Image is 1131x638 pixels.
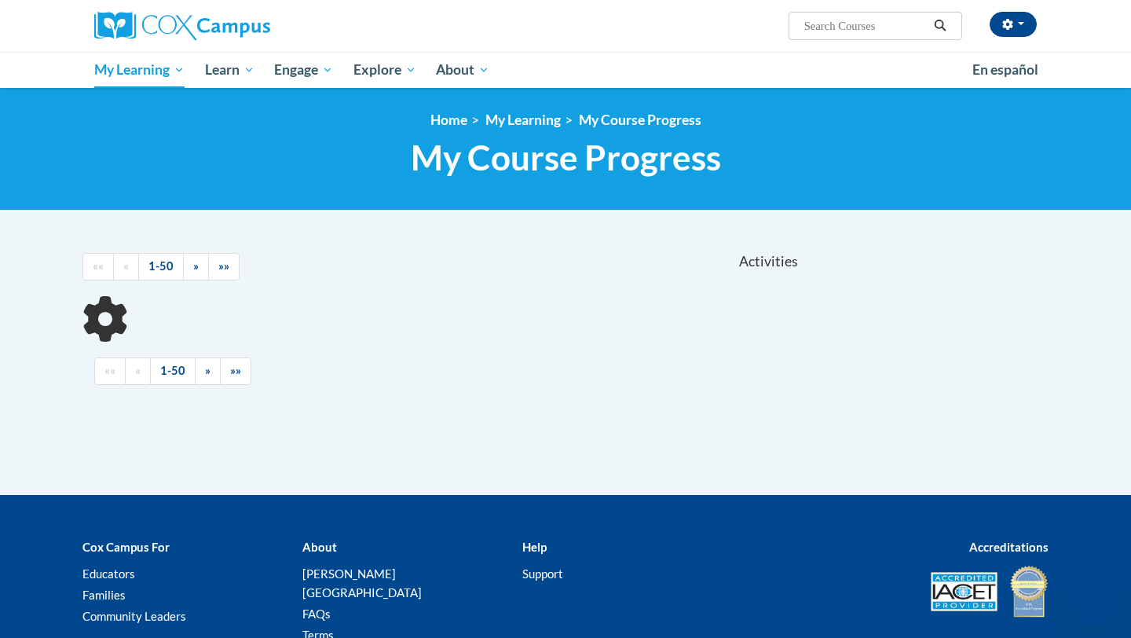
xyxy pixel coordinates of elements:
a: Home [430,112,467,128]
button: Search [928,16,952,35]
button: Account Settings [990,12,1037,37]
a: Learn [195,52,265,88]
b: Help [522,540,547,554]
b: About [302,540,337,554]
a: En español [962,53,1049,86]
span: «« [104,364,115,377]
span: Engage [274,60,333,79]
img: Cox Campus [94,12,270,40]
a: Engage [264,52,343,88]
a: End [220,357,251,385]
a: Previous [113,253,139,280]
span: Learn [205,60,254,79]
span: » [193,259,199,273]
a: Educators [82,566,135,581]
span: About [436,60,489,79]
span: « [123,259,129,273]
a: My Learning [485,112,561,128]
a: Begining [82,253,114,280]
span: « [135,364,141,377]
img: Accredited IACET® Provider [931,572,997,611]
a: Families [82,588,126,602]
span: My Learning [94,60,185,79]
span: En español [972,61,1038,78]
a: Cox Campus [94,12,393,40]
a: FAQs [302,607,331,621]
span: »» [218,259,229,273]
span: «« [93,259,104,273]
a: [PERSON_NAME][GEOGRAPHIC_DATA] [302,566,422,599]
div: Main menu [71,52,1060,88]
a: 1-50 [138,253,184,280]
iframe: Button to launch messaging window [1068,575,1118,625]
img: IDA® Accredited [1009,564,1049,619]
a: Previous [125,357,151,385]
span: Activities [739,253,798,270]
a: Community Leaders [82,609,186,623]
input: Search Courses [803,16,928,35]
span: »» [230,364,241,377]
span: » [205,364,210,377]
a: End [208,253,240,280]
a: 1-50 [150,357,196,385]
a: My Course Progress [579,112,701,128]
a: Support [522,566,563,581]
a: Next [183,253,209,280]
a: My Learning [84,52,195,88]
a: About [426,52,500,88]
a: Begining [94,357,126,385]
span: Explore [353,60,416,79]
span: My Course Progress [411,137,721,178]
a: Explore [343,52,426,88]
b: Cox Campus For [82,540,170,554]
a: Next [195,357,221,385]
b: Accreditations [969,540,1049,554]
